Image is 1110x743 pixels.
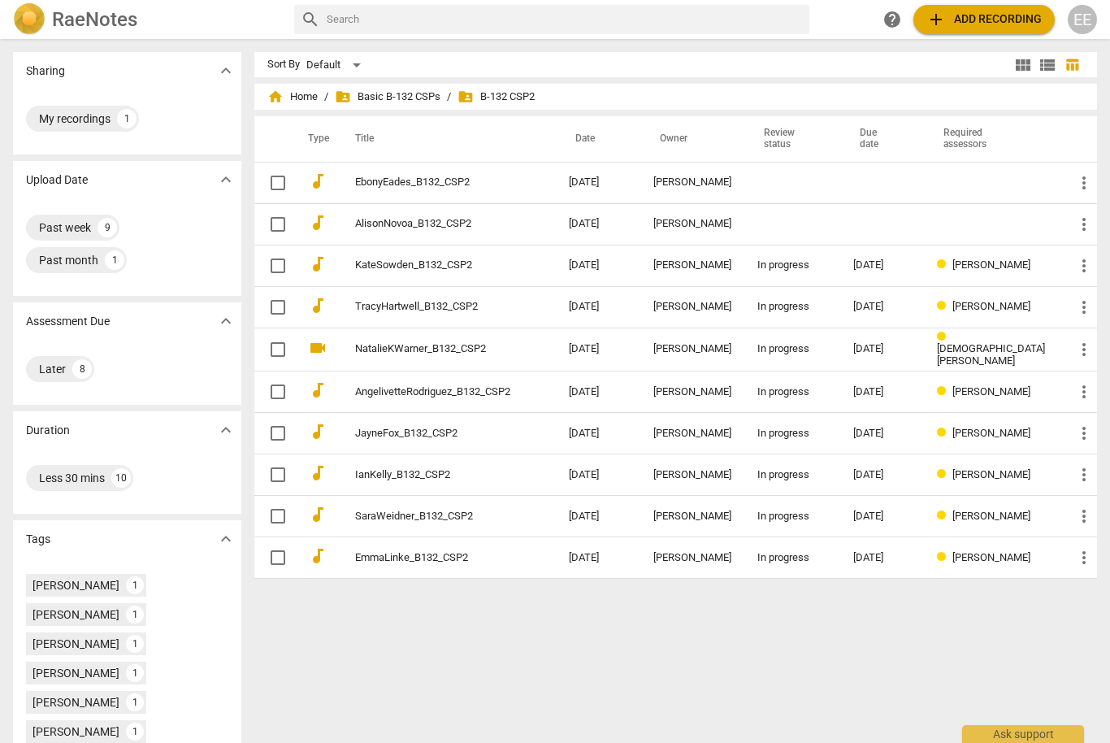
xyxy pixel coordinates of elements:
td: [DATE] [556,454,640,496]
span: / [447,91,451,103]
span: expand_more [216,529,236,549]
div: [PERSON_NAME] [653,386,731,398]
div: 8 [72,359,92,379]
span: expand_more [216,311,236,331]
div: [DATE] [853,469,911,481]
td: [DATE] [556,245,640,286]
div: In progress [757,469,827,481]
span: view_list [1038,55,1057,75]
button: Table view [1060,53,1084,77]
span: videocam [308,338,327,358]
span: Review status: in progress [937,300,952,312]
span: audiotrack [308,505,327,524]
td: [DATE] [556,537,640,579]
button: EE [1068,5,1097,34]
a: IanKelly_B132_CSP2 [355,469,510,481]
div: [DATE] [853,343,911,355]
button: Upload [913,5,1055,34]
span: more_vert [1074,382,1094,402]
td: [DATE] [556,328,640,371]
a: AngelivetteRodriguez_B132_CSP2 [355,386,510,398]
th: Owner [640,116,744,162]
span: search [301,10,320,29]
div: [DATE] [853,511,911,523]
th: Date [556,116,640,162]
span: / [324,91,328,103]
span: Review status: in progress [937,468,952,480]
a: EmmaLinke_B132_CSP2 [355,552,510,564]
div: In progress [757,511,827,523]
span: expand_more [216,61,236,80]
div: [PERSON_NAME] [33,723,119,740]
div: 1 [126,606,144,624]
th: Due date [840,116,924,162]
div: In progress [757,259,827,272]
span: Add recording [926,10,1042,29]
a: AlisonNovoa_B132_CSP2 [355,218,510,230]
span: more_vert [1074,256,1094,276]
span: [PERSON_NAME] [952,510,1030,522]
button: Show more [214,167,238,192]
a: JayneFox_B132_CSP2 [355,428,510,440]
div: Past week [39,219,91,236]
p: Assessment Due [26,313,110,330]
p: Tags [26,531,50,548]
div: [PERSON_NAME] [653,469,731,481]
span: Basic B-132 CSPs [335,89,440,105]
a: LogoRaeNotes [13,3,281,36]
div: 9 [98,218,117,237]
th: Review status [744,116,840,162]
div: 1 [126,693,144,711]
div: [DATE] [853,386,911,398]
div: [PERSON_NAME] [33,577,119,593]
span: audiotrack [308,546,327,566]
div: [PERSON_NAME] [33,606,119,623]
div: In progress [757,386,827,398]
div: [DATE] [853,552,911,564]
td: [DATE] [556,203,640,245]
div: In progress [757,301,827,313]
th: Title [336,116,556,162]
span: [PERSON_NAME] [952,427,1030,439]
th: Required assessors [924,116,1061,162]
td: [DATE] [556,413,640,454]
img: Logo [13,3,46,36]
div: Less 30 mins [39,470,105,486]
span: Review status: in progress [937,510,952,522]
span: more_vert [1074,340,1094,359]
span: expand_more [216,420,236,440]
span: audiotrack [308,422,327,441]
button: Show more [214,418,238,442]
div: [PERSON_NAME] [653,552,731,564]
td: [DATE] [556,286,640,328]
span: help [882,10,902,29]
span: audiotrack [308,172,327,191]
div: [PERSON_NAME] [653,259,731,272]
div: 1 [126,576,144,594]
span: Review status: in progress [937,551,952,563]
h2: RaeNotes [52,8,137,31]
span: [PERSON_NAME] [952,300,1030,312]
div: [PERSON_NAME] [653,218,731,230]
div: [PERSON_NAME] [653,301,731,313]
span: expand_more [216,170,236,189]
a: EbonyEades_B132_CSP2 [355,176,510,189]
span: home [267,89,284,105]
a: NatalieKWarner_B132_CSP2 [355,343,510,355]
div: [DATE] [853,428,911,440]
span: Review status: in progress [937,331,952,343]
span: audiotrack [308,296,327,315]
span: folder_shared [457,89,474,105]
div: 1 [105,250,124,270]
span: Review status: in progress [937,385,952,398]
div: In progress [757,428,827,440]
button: Show more [214,59,238,83]
p: Sharing [26,63,65,80]
span: folder_shared [335,89,351,105]
span: table_chart [1064,57,1080,72]
td: [DATE] [556,162,640,203]
span: audiotrack [308,213,327,232]
div: [PERSON_NAME] [33,636,119,652]
span: [PERSON_NAME] [952,259,1030,271]
span: more_vert [1074,548,1094,567]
